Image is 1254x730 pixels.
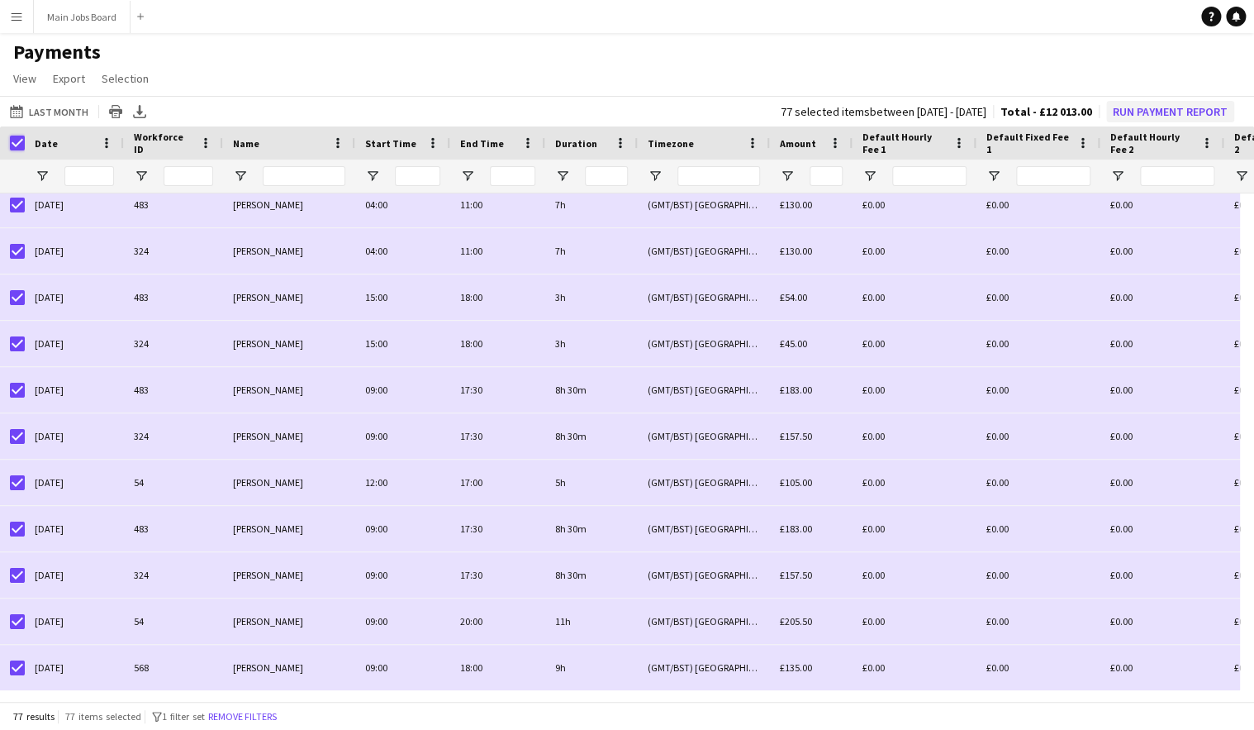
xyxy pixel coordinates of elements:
[1234,169,1249,184] button: Open Filter Menu
[545,552,638,598] div: 8h 30m
[233,169,248,184] button: Open Filter Menu
[205,708,280,726] button: Remove filters
[892,166,967,186] input: Default Hourly Fee 1 Filter Input
[233,569,303,581] span: [PERSON_NAME]
[25,506,124,551] div: [DATE]
[365,169,380,184] button: Open Filter Menu
[124,274,223,320] div: 483
[395,166,440,186] input: Start Time Filter Input
[124,413,223,459] div: 324
[1100,552,1224,598] div: £0.00
[986,131,1071,155] span: Default Fixed Fee 1
[35,137,58,150] span: Date
[555,169,570,184] button: Open Filter Menu
[780,569,812,581] span: £157.50
[810,166,843,186] input: Amount Filter Input
[162,710,205,723] span: 1 filter set
[233,522,303,535] span: [PERSON_NAME]
[355,182,450,227] div: 04:00
[233,337,303,350] span: [PERSON_NAME]
[450,321,545,366] div: 18:00
[355,599,450,644] div: 09:00
[102,71,149,86] span: Selection
[25,228,124,274] div: [DATE]
[853,645,976,690] div: £0.00
[638,413,770,459] div: (GMT/BST) [GEOGRAPHIC_DATA]
[450,460,545,505] div: 17:00
[25,460,124,505] div: [DATE]
[976,645,1100,690] div: £0.00
[986,169,1001,184] button: Open Filter Menu
[638,599,770,644] div: (GMT/BST) [GEOGRAPHIC_DATA]
[124,599,223,644] div: 54
[1140,166,1214,186] input: Default Hourly Fee 2 Filter Input
[95,68,155,89] a: Selection
[638,506,770,551] div: (GMT/BST) [GEOGRAPHIC_DATA]
[976,460,1100,505] div: £0.00
[34,1,131,33] button: Main Jobs Board
[862,169,877,184] button: Open Filter Menu
[1100,460,1224,505] div: £0.00
[35,169,50,184] button: Open Filter Menu
[853,367,976,413] div: £0.00
[25,552,124,598] div: [DATE]
[1100,321,1224,366] div: £0.00
[233,615,303,627] span: [PERSON_NAME]
[25,182,124,227] div: [DATE]
[233,291,303,303] span: [PERSON_NAME]
[7,102,92,122] button: Last Month
[13,71,36,86] span: View
[7,68,43,89] a: View
[124,460,223,505] div: 54
[1100,274,1224,320] div: £0.00
[545,460,638,505] div: 5h
[976,367,1100,413] div: £0.00
[545,274,638,320] div: 3h
[233,430,303,442] span: [PERSON_NAME]
[780,615,812,627] span: £205.50
[124,182,223,227] div: 483
[853,228,976,274] div: £0.00
[976,228,1100,274] div: £0.00
[853,599,976,644] div: £0.00
[853,321,976,366] div: £0.00
[233,476,303,489] span: [PERSON_NAME]
[976,552,1100,598] div: £0.00
[976,321,1100,366] div: £0.00
[781,107,986,117] div: 77 selected items between [DATE] - [DATE]
[233,661,303,674] span: [PERSON_NAME]
[355,552,450,598] div: 09:00
[1100,367,1224,413] div: £0.00
[853,460,976,505] div: £0.00
[780,522,812,535] span: £183.00
[263,166,345,186] input: Name Filter Input
[1016,166,1090,186] input: Default Fixed Fee 1 Filter Input
[545,321,638,366] div: 3h
[365,137,416,150] span: Start Time
[1110,169,1125,184] button: Open Filter Menu
[555,137,597,150] span: Duration
[976,413,1100,459] div: £0.00
[1100,413,1224,459] div: £0.00
[25,367,124,413] div: [DATE]
[780,384,812,396] span: £183.00
[355,367,450,413] div: 09:00
[677,166,760,186] input: Timezone Filter Input
[124,645,223,690] div: 568
[450,413,545,459] div: 17:30
[853,274,976,320] div: £0.00
[545,367,638,413] div: 8h 30m
[46,68,92,89] a: Export
[1106,101,1234,122] button: Run Payment Report
[25,413,124,459] div: [DATE]
[545,506,638,551] div: 8h 30m
[638,367,770,413] div: (GMT/BST) [GEOGRAPHIC_DATA]
[638,552,770,598] div: (GMT/BST) [GEOGRAPHIC_DATA]
[450,552,545,598] div: 17:30
[1100,599,1224,644] div: £0.00
[545,413,638,459] div: 8h 30m
[134,131,193,155] span: Workforce ID
[638,274,770,320] div: (GMT/BST) [GEOGRAPHIC_DATA]
[780,337,807,350] span: £45.00
[545,645,638,690] div: 9h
